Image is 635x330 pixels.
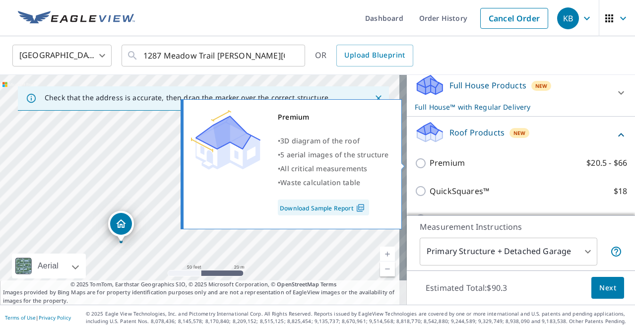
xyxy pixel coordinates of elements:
button: Next [591,277,624,299]
a: Privacy Policy [39,314,71,321]
span: © 2025 TomTom, Earthstar Geographics SIO, © 2025 Microsoft Corporation, © [70,280,337,289]
span: Waste calculation table [280,178,360,187]
div: • [278,134,389,148]
a: Current Level 19, Zoom Out [380,262,395,276]
div: • [278,176,389,190]
span: Your report will include the primary structure and a detached garage if one exists. [610,246,622,258]
p: Full House Products [449,79,526,91]
div: Roof ProductsNew [415,121,627,149]
span: New [513,129,526,137]
p: Measurement Instructions [420,221,622,233]
p: QuickSquares™ [430,185,489,198]
span: 3D diagram of the roof [280,136,360,145]
p: Check that the address is accurate, then drag the marker over the correct structure. [45,93,330,102]
a: Terms [320,280,337,288]
img: Premium [191,110,260,170]
div: Aerial [12,254,86,278]
p: Estimated Total: $90.3 [418,277,515,299]
div: Dropped pin, building 1, Residential property, 1287 Meadow Trail Ln Fenton, MO 63026 [108,211,134,242]
p: © 2025 Eagle View Technologies, Inc. and Pictometry International Corp. All Rights Reserved. Repo... [86,310,630,325]
p: Roof Products [449,127,505,138]
a: Current Level 19, Zoom In [380,247,395,262]
img: EV Logo [18,11,135,26]
div: KB [557,7,579,29]
p: $18 [614,185,627,198]
p: Full House™ with Regular Delivery [415,102,609,112]
a: Download Sample Report [278,199,369,215]
img: Pdf Icon [354,203,367,212]
span: All critical measurements [280,164,367,173]
div: [GEOGRAPHIC_DATA] [12,42,112,69]
a: Cancel Order [480,8,548,29]
div: OR [315,45,413,66]
p: Premium [430,157,465,169]
p: | [5,315,71,321]
input: Search by address or latitude-longitude [143,42,285,69]
div: Aerial [35,254,62,278]
p: $13 [614,213,627,225]
a: Terms of Use [5,314,36,321]
span: New [535,82,548,90]
span: 5 aerial images of the structure [280,150,388,159]
div: • [278,148,389,162]
p: Gutter [430,213,455,225]
a: OpenStreetMap [277,280,318,288]
span: Next [599,282,616,294]
p: $20.5 - $66 [586,157,627,169]
a: Upload Blueprint [336,45,413,66]
button: Close [372,92,385,105]
div: Primary Structure + Detached Garage [420,238,597,265]
span: Upload Blueprint [344,49,405,62]
div: Premium [278,110,389,124]
div: • [278,162,389,176]
div: Full House ProductsNewFull House™ with Regular Delivery [415,73,627,112]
